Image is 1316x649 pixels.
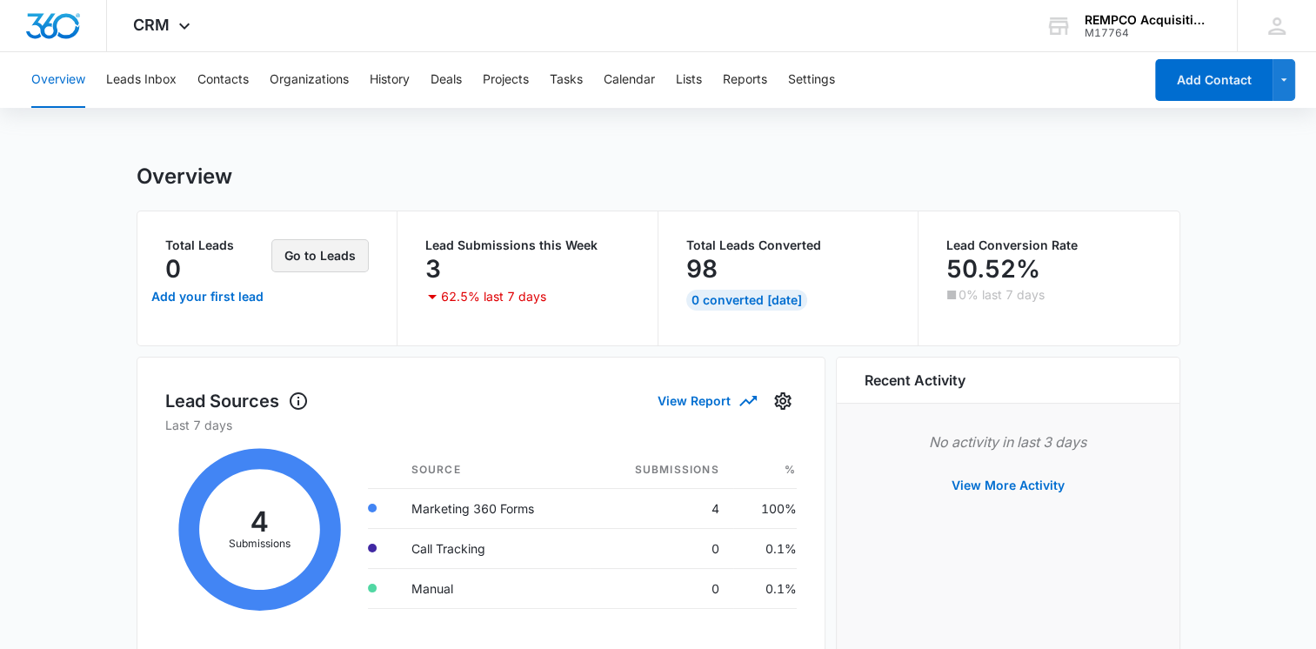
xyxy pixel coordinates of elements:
[397,568,590,608] td: Manual
[733,488,797,528] td: 100%
[590,568,733,608] td: 0
[165,388,309,414] h1: Lead Sources
[959,289,1045,301] p: 0% last 7 days
[604,52,655,108] button: Calendar
[1085,27,1212,39] div: account id
[370,52,410,108] button: History
[148,276,269,318] a: Add your first lead
[397,452,590,489] th: Source
[946,255,1040,283] p: 50.52%
[1155,59,1273,101] button: Add Contact
[865,370,965,391] h6: Recent Activity
[165,255,181,283] p: 0
[137,164,232,190] h1: Overview
[865,432,1152,452] p: No activity in last 3 days
[733,568,797,608] td: 0.1%
[271,248,369,263] a: Go to Leads
[590,488,733,528] td: 4
[769,387,797,415] button: Settings
[723,52,767,108] button: Reports
[106,52,177,108] button: Leads Inbox
[658,385,755,416] button: View Report
[934,465,1082,506] button: View More Activity
[733,528,797,568] td: 0.1%
[270,52,349,108] button: Organizations
[788,52,835,108] button: Settings
[441,291,546,303] p: 62.5% last 7 days
[550,52,583,108] button: Tasks
[397,488,590,528] td: Marketing 360 Forms
[686,290,807,311] div: 0 Converted [DATE]
[590,452,733,489] th: Submissions
[425,255,441,283] p: 3
[197,52,249,108] button: Contacts
[133,16,170,34] span: CRM
[31,52,85,108] button: Overview
[676,52,702,108] button: Lists
[483,52,529,108] button: Projects
[431,52,462,108] button: Deals
[165,416,797,434] p: Last 7 days
[1085,13,1212,27] div: account name
[590,528,733,568] td: 0
[271,239,369,272] button: Go to Leads
[425,239,630,251] p: Lead Submissions this Week
[946,239,1152,251] p: Lead Conversion Rate
[686,255,718,283] p: 98
[397,528,590,568] td: Call Tracking
[165,239,269,251] p: Total Leads
[686,239,891,251] p: Total Leads Converted
[733,452,797,489] th: %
